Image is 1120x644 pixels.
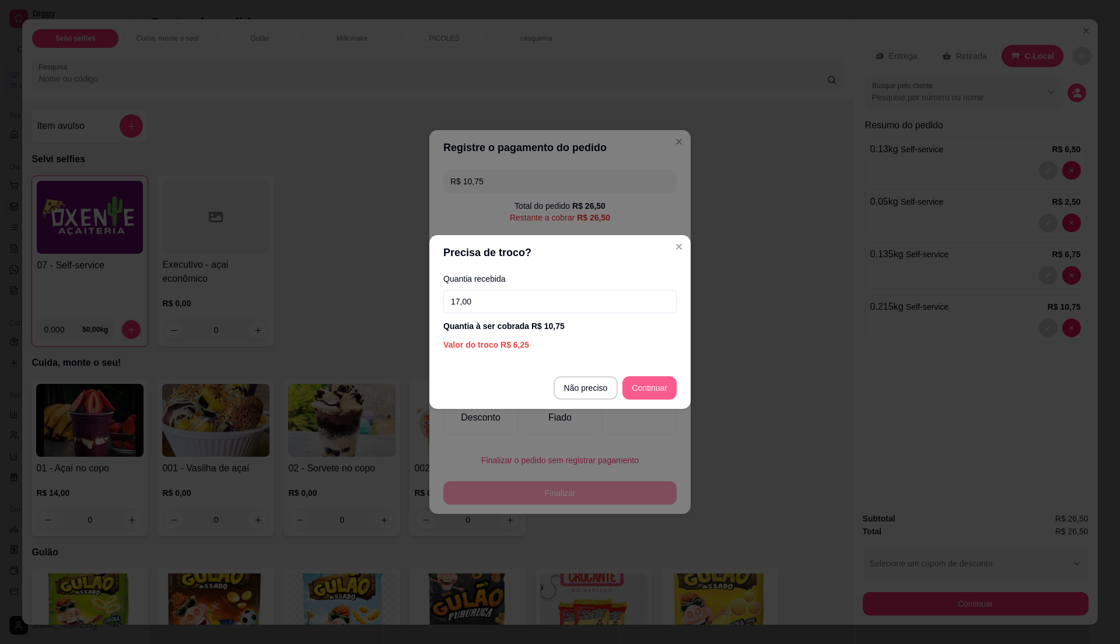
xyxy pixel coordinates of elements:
[670,237,688,256] button: Close
[443,320,677,332] div: Quantia à ser cobrada R$ 10,75
[443,339,677,351] div: Valor do troco R$ 6,25
[443,275,677,283] label: Quantia recebida
[622,376,677,400] button: Continuar
[429,235,691,270] header: Precisa de troco?
[554,376,618,400] button: Não preciso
